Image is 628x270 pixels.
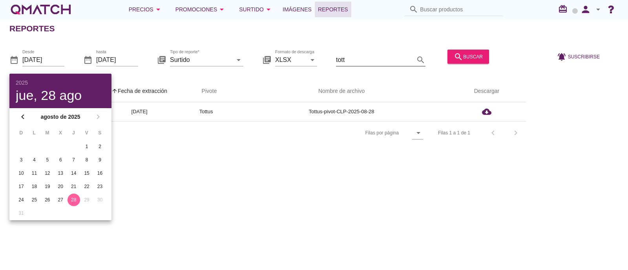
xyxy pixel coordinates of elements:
th: X [54,126,66,140]
i: arrow_drop_down [593,5,603,14]
button: 21 [68,180,80,193]
div: 23 [94,183,106,190]
td: Tottus-pivot-CLP-2025-08-28 [235,102,447,121]
button: 10 [15,167,27,179]
div: 15 [80,170,93,177]
div: 27 [54,196,67,203]
div: Filas 1 a 1 de 1 [438,129,470,136]
button: 11 [28,167,40,179]
td: Tottus [177,102,235,121]
div: 4 [28,156,40,163]
button: 12 [41,167,54,179]
div: 9 [94,156,106,163]
td: [DATE] [102,102,177,121]
button: 14 [68,167,80,179]
input: Desde [22,53,64,66]
div: 24 [15,196,27,203]
button: Suscribirse [551,49,606,63]
i: date_range [83,55,93,64]
th: L [28,126,40,140]
button: 25 [28,194,40,206]
span: Imágenes [283,5,312,14]
button: 2 [94,140,106,153]
i: redeem [558,4,571,14]
div: 28 [68,196,80,203]
div: Promociones [175,5,227,14]
div: 20 [54,183,67,190]
strong: agosto de 2025 [30,113,91,121]
div: white-qmatch-logo [9,2,72,17]
th: Fecha de extracción: Sorted ascending. Activate to sort descending. [102,80,177,102]
a: Imágenes [279,2,315,17]
input: hasta [96,53,138,66]
i: arrow_drop_down [414,128,423,138]
button: 22 [80,180,93,193]
th: V [80,126,93,140]
button: 20 [54,180,67,193]
button: 4 [28,154,40,166]
div: 11 [28,170,40,177]
button: buscar [447,49,489,63]
th: Pivote: Not sorted. Activate to sort ascending. [177,80,235,102]
button: 27 [54,194,67,206]
div: 22 [80,183,93,190]
div: 2 [94,143,106,150]
div: jue, 28 ago [16,89,105,102]
span: Reportes [318,5,348,14]
input: Buscar productos [420,3,498,16]
button: 28 [68,194,80,206]
i: arrow_drop_down [217,5,226,14]
button: Surtido [233,2,279,17]
i: arrow_drop_down [153,5,163,14]
div: 25 [28,196,40,203]
div: 10 [15,170,27,177]
div: 8 [80,156,93,163]
th: D [15,126,27,140]
div: 2025 [16,80,105,85]
button: 9 [94,154,106,166]
input: Formato de descarga [275,53,306,66]
button: 8 [80,154,93,166]
i: arrow_drop_down [308,55,317,64]
i: cloud_download [482,107,491,116]
div: 17 [15,183,27,190]
i: search [416,55,425,64]
i: arrow_drop_down [234,55,243,64]
div: Surtido [239,5,273,14]
i: library_books [157,55,166,64]
div: 12 [41,170,54,177]
button: 3 [15,154,27,166]
button: 15 [80,167,93,179]
th: M [41,126,53,140]
h2: Reportes [9,22,55,35]
button: 6 [54,154,67,166]
div: 26 [41,196,54,203]
a: Reportes [315,2,351,17]
i: person [578,4,593,15]
th: Nombre de archivo: Not sorted. [235,80,447,102]
i: chevron_left [18,112,27,121]
i: arrow_upward [111,88,118,94]
button: 1 [80,140,93,153]
div: 1 [80,143,93,150]
th: Descargar: Not sorted. [447,80,526,102]
div: Filas por página [287,121,423,144]
button: 26 [41,194,54,206]
div: 3 [15,156,27,163]
button: 24 [15,194,27,206]
button: Promociones [169,2,233,17]
button: 17 [15,180,27,193]
i: search [409,5,418,14]
i: search [454,52,463,61]
i: library_books [262,55,272,64]
button: 23 [94,180,106,193]
span: Suscribirse [568,53,600,60]
i: arrow_drop_down [264,5,273,14]
button: 19 [41,180,54,193]
th: S [94,126,106,140]
div: 21 [68,183,80,190]
input: Tipo de reporte* [170,53,232,66]
button: 7 [68,154,80,166]
div: 16 [94,170,106,177]
div: 19 [41,183,54,190]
